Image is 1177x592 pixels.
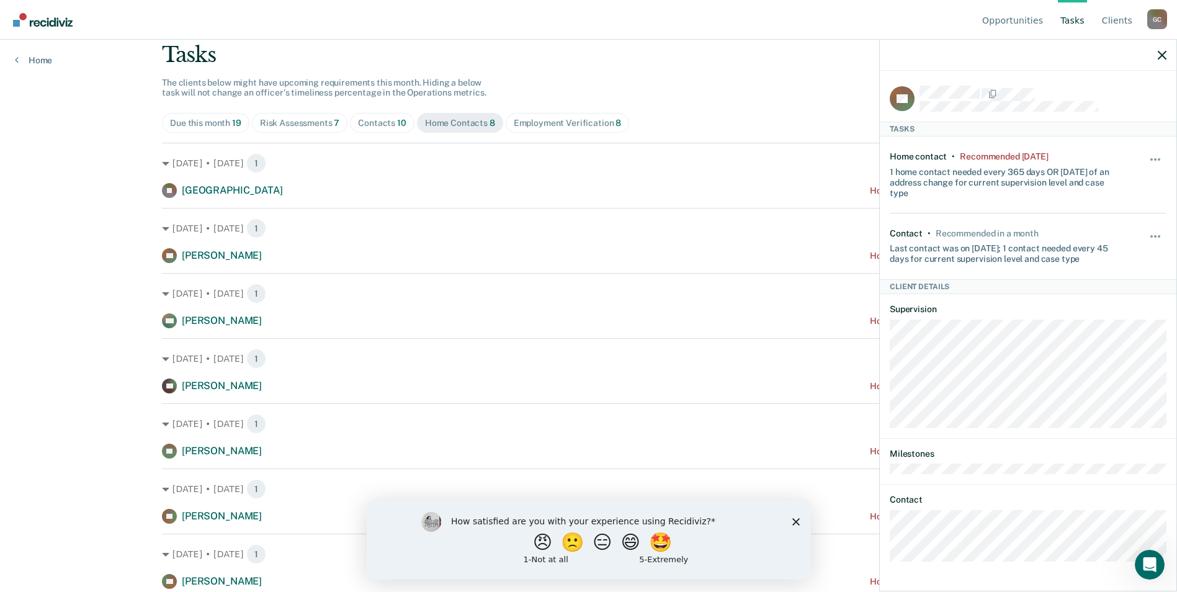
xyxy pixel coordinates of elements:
div: Home contact recommended [DATE] [870,186,1015,196]
div: • [952,151,955,162]
span: 19 [232,118,241,128]
div: [DATE] • [DATE] [162,479,1015,499]
div: [DATE] • [DATE] [162,218,1015,238]
div: 1 home contact needed every 365 days OR [DATE] of an address change for current supervision level... [890,162,1121,198]
div: [DATE] • [DATE] [162,544,1015,564]
span: 1 [246,544,266,564]
div: [DATE] • [DATE] [162,414,1015,434]
dt: Supervision [890,304,1166,315]
div: Home contact [890,151,947,162]
div: Home Contacts [425,118,495,128]
iframe: Survey by Kim from Recidiviz [367,500,811,580]
dt: Contact [890,495,1166,505]
div: Employment Verification [514,118,622,128]
div: Due this month [170,118,241,128]
span: 1 [246,284,266,303]
div: [DATE] • [DATE] [162,349,1015,369]
iframe: Intercom live chat [1135,550,1165,580]
dt: Milestones [890,449,1166,459]
span: 1 [246,414,266,434]
span: [PERSON_NAME] [182,315,262,326]
div: Contact [890,228,923,239]
div: Risk Assessments [260,118,340,128]
div: Tasks [162,42,1015,68]
div: Contacts [358,118,406,128]
span: 8 [490,118,495,128]
span: 1 [246,218,266,238]
div: Home contact recommended [DATE] [870,576,1015,587]
div: Home contact recommended [DATE] [870,511,1015,522]
span: The clients below might have upcoming requirements this month. Hiding a below task will not chang... [162,78,486,98]
a: Home [15,55,52,66]
button: Profile dropdown button [1147,9,1167,29]
span: 1 [246,153,266,173]
div: Home contact recommended [DATE] [870,446,1015,457]
span: [PERSON_NAME] [182,249,262,261]
span: [PERSON_NAME] [182,380,262,392]
span: 10 [397,118,406,128]
span: 8 [615,118,621,128]
div: Recommended 8 months ago [960,151,1048,162]
div: Home contact recommended [DATE] [870,251,1015,261]
div: Home contact recommended [DATE] [870,381,1015,392]
span: [PERSON_NAME] [182,575,262,587]
span: [PERSON_NAME] [182,445,262,457]
div: G C [1147,9,1167,29]
div: Tasks [880,122,1176,137]
div: [DATE] • [DATE] [162,153,1015,173]
span: 1 [246,349,266,369]
span: 1 [246,479,266,499]
div: [DATE] • [DATE] [162,284,1015,303]
div: Client Details [880,279,1176,294]
div: • [928,228,931,239]
div: Home contact recommended [DATE] [870,316,1015,326]
span: 7 [334,118,339,128]
span: [GEOGRAPHIC_DATA] [182,184,282,196]
img: Recidiviz [13,13,73,27]
div: Recommended in a month [936,228,1039,239]
span: [PERSON_NAME] [182,510,262,522]
div: Last contact was on [DATE]; 1 contact needed every 45 days for current supervision level and case... [890,238,1121,264]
